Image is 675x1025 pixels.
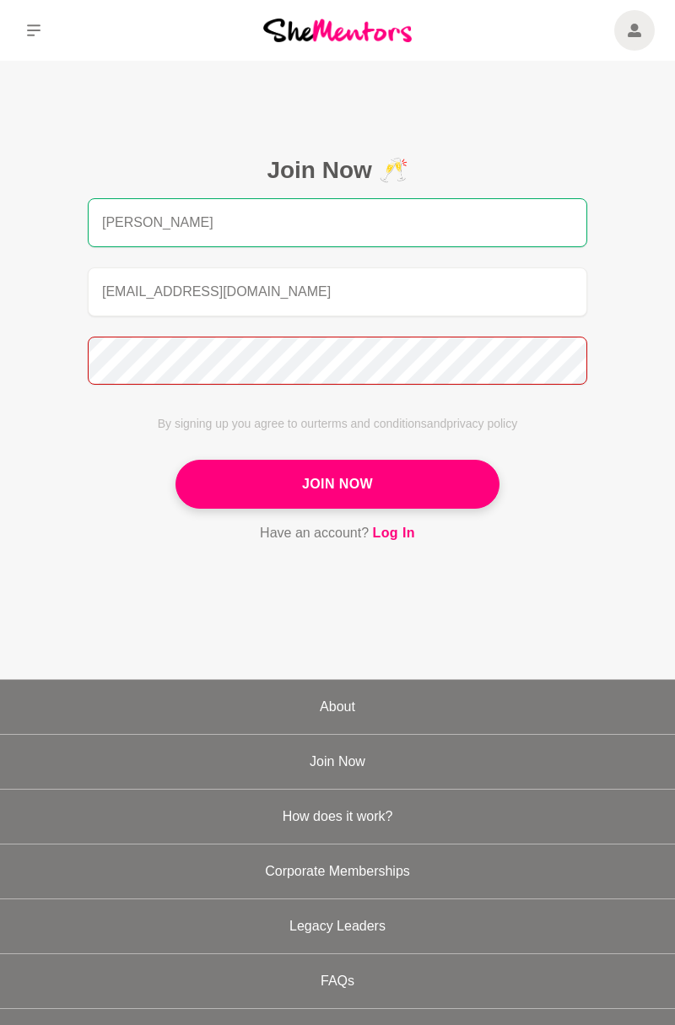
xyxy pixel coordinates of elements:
[88,522,587,544] p: Have an account?
[373,522,415,544] a: Log In
[88,267,587,316] input: Email address
[101,415,574,433] p: By signing up you agree to our and
[318,417,427,430] span: terms and conditions
[88,198,587,247] input: Name
[446,417,517,430] span: privacy policy
[88,155,587,185] h2: Join Now 🥂
[175,460,499,509] button: Join Now
[263,19,412,41] img: She Mentors Logo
